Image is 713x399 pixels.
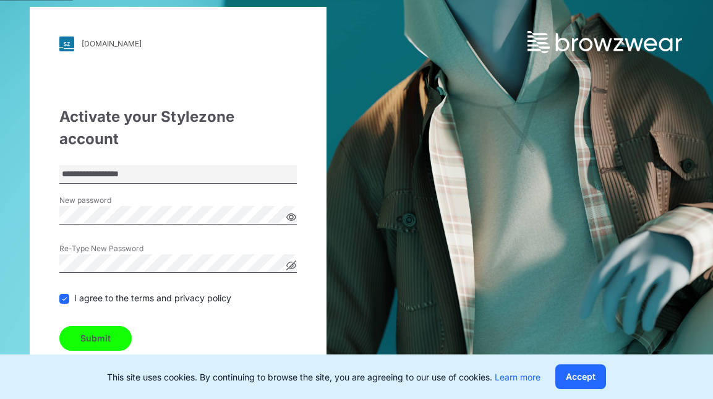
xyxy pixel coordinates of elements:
div: Activate your Stylezone account [59,106,297,150]
a: terms [131,293,154,303]
p: I agree to the and [74,291,231,304]
a: [DOMAIN_NAME] [59,36,297,51]
button: Accept [555,364,606,389]
a: Learn more [495,372,540,382]
label: Re-Type New Password [59,243,146,254]
a: privacy policy [172,293,231,303]
div: [DOMAIN_NAME] [82,39,142,48]
p: This site uses cookies. By continuing to browse the site, you are agreeing to our use of cookies. [107,371,540,384]
button: Submit [59,326,132,351]
img: svg+xml;base64,PHN2ZyB3aWR0aD0iMjgiIGhlaWdodD0iMjgiIHZpZXdCb3g9IjAgMCAyOCAyOCIgZmlsbD0ibm9uZSIgeG... [59,36,74,51]
img: browzwear-logo.73288ffb.svg [527,31,682,53]
label: New password [59,195,146,206]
